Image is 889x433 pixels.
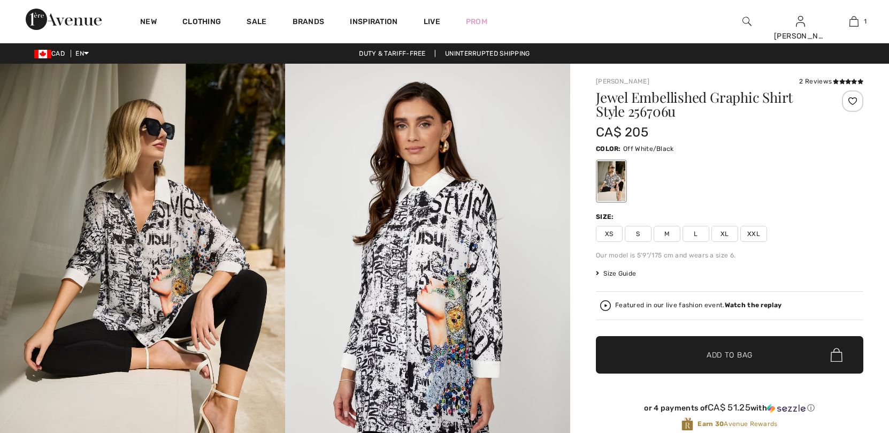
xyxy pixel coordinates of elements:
div: or 4 payments ofCA$ 51.25withSezzle Click to learn more about Sezzle [596,402,863,417]
span: CA$ 51.25 [708,402,750,413]
div: Our model is 5'9"/175 cm and wears a size 6. [596,250,863,260]
iframe: Opens a widget where you can chat to one of our agents [821,353,878,379]
button: Add to Bag [596,336,863,374]
span: EN [75,50,89,57]
div: or 4 payments of with [596,402,863,413]
a: New [140,17,157,28]
strong: Watch the replay [725,301,782,309]
span: L [683,226,709,242]
span: CAD [34,50,69,57]
img: My Info [796,15,805,28]
img: search the website [742,15,752,28]
span: XXL [740,226,767,242]
div: Size: [596,212,616,222]
span: XS [596,226,623,242]
span: 1 [864,17,867,26]
a: [PERSON_NAME] [596,78,649,85]
a: Sale [247,17,266,28]
img: Canadian Dollar [34,50,51,58]
div: Featured in our live fashion event. [615,302,781,309]
span: Off White/Black [623,145,674,153]
strong: Earn 30 [698,420,724,428]
a: Prom [466,16,487,27]
a: Live [424,16,440,27]
div: 2 Reviews [799,77,863,86]
span: Avenue Rewards [698,419,777,429]
img: 1ère Avenue [26,9,102,30]
span: Color: [596,145,621,153]
span: S [625,226,652,242]
img: My Bag [849,15,859,28]
span: Inspiration [350,17,397,28]
span: Size Guide [596,269,636,278]
div: [PERSON_NAME] [774,31,826,42]
h1: Jewel Embellished Graphic Shirt Style 256706u [596,90,819,118]
a: Sign In [796,16,805,26]
a: Brands [293,17,325,28]
a: Clothing [182,17,221,28]
img: Sezzle [767,404,806,413]
img: Avenue Rewards [681,417,693,431]
a: 1 [827,15,880,28]
span: XL [711,226,738,242]
span: M [654,226,680,242]
img: Watch the replay [600,300,611,311]
span: Add to Bag [707,350,753,361]
div: Off White/Black [597,161,625,201]
img: Bag.svg [831,348,842,362]
span: CA$ 205 [596,125,648,140]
